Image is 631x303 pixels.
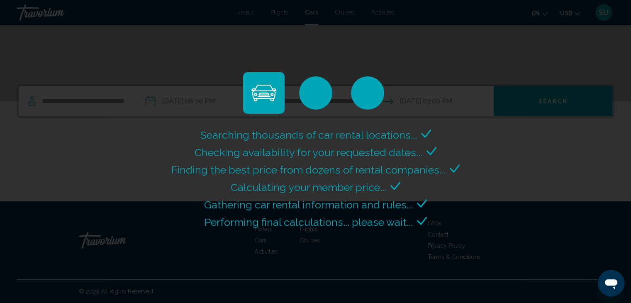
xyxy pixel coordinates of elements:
span: Finding the best price from dozens of rental companies... [171,164,446,176]
span: Calculating your member price... [231,181,386,193]
span: Gathering car rental information and rules... [204,198,413,211]
span: Performing final calculations... please wait... [205,216,413,228]
span: Checking availability for your requested dates... [195,146,422,159]
span: Searching thousands of car rental locations... [200,129,417,141]
iframe: Button to launch messaging window [598,270,624,296]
